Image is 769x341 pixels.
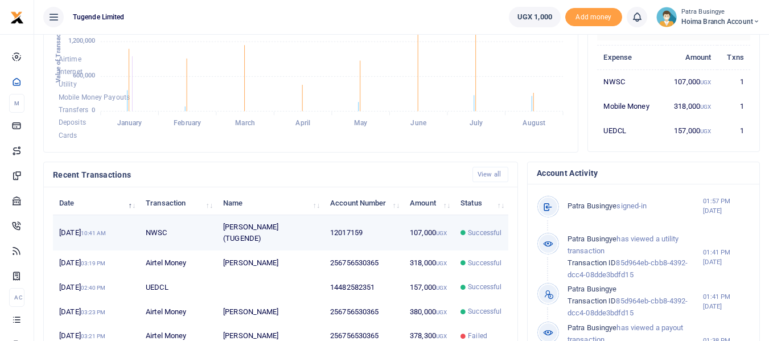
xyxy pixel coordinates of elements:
[354,120,367,128] tspan: May
[568,200,703,212] p: signed-in
[472,167,508,182] a: View all
[139,275,217,299] td: UEDCL
[404,275,454,299] td: 157,000
[568,235,616,243] span: Patra Busingye
[217,215,324,250] td: [PERSON_NAME] (TUGENDE)
[703,196,750,216] small: 01:57 PM [DATE]
[717,94,750,118] td: 1
[568,258,616,267] span: Transaction ID
[662,94,717,118] td: 318,000
[468,228,501,238] span: Successful
[10,13,24,21] a: logo-small logo-large logo-large
[92,106,95,114] tspan: 0
[217,191,324,215] th: Name: activate to sort column ascending
[10,11,24,24] img: logo-small
[568,284,703,319] p: 85d964eb-cbb8-4392-dcc4-08dde3bdfd15
[656,7,677,27] img: profile-user
[404,251,454,276] td: 318,000
[9,94,24,113] li: M
[9,288,24,307] li: Ac
[565,12,622,20] a: Add money
[174,120,201,128] tspan: February
[81,260,106,266] small: 03:19 PM
[59,55,81,63] span: Airtime
[324,251,404,276] td: 256756530365
[454,191,508,215] th: Status: activate to sort column ascending
[568,202,616,210] span: Patra Busingye
[53,275,139,299] td: [DATE]
[436,309,447,315] small: UGX
[404,215,454,250] td: 107,000
[404,191,454,215] th: Amount: activate to sort column ascending
[59,119,86,127] span: Deposits
[597,69,662,94] td: NWSC
[523,120,545,128] tspan: August
[53,191,139,215] th: Date: activate to sort column descending
[59,132,77,139] span: Cards
[217,251,324,276] td: [PERSON_NAME]
[53,299,139,324] td: [DATE]
[468,258,501,268] span: Successful
[597,118,662,142] td: UEDCL
[81,230,106,236] small: 10:41 AM
[59,81,77,89] span: Utility
[324,191,404,215] th: Account Number: activate to sort column ascending
[470,120,483,128] tspan: July
[59,93,130,101] span: Mobile Money Payouts
[681,7,760,17] small: Patra Busingye
[656,7,760,27] a: profile-user Patra Busingye Hoima Branch Account
[717,69,750,94] td: 1
[53,215,139,250] td: [DATE]
[73,72,95,79] tspan: 600,000
[324,299,404,324] td: 256756530365
[662,45,717,69] th: Amount
[717,45,750,69] th: Txns
[568,323,616,332] span: Patra Busingye
[597,45,662,69] th: Expense
[139,215,217,250] td: NWSC
[235,120,255,128] tspan: March
[700,128,711,134] small: UGX
[509,7,561,27] a: UGX 1,000
[139,299,217,324] td: Airtel Money
[565,8,622,27] span: Add money
[68,37,95,44] tspan: 1,200,000
[700,104,711,110] small: UGX
[468,306,501,317] span: Successful
[404,299,454,324] td: 380,000
[703,248,750,267] small: 01:41 PM [DATE]
[436,230,447,236] small: UGX
[81,309,106,315] small: 03:23 PM
[295,120,310,128] tspan: April
[324,275,404,299] td: 14482582351
[217,299,324,324] td: [PERSON_NAME]
[681,17,760,27] span: Hoima Branch Account
[662,118,717,142] td: 157,000
[568,297,616,305] span: Transaction ID
[436,285,447,291] small: UGX
[81,285,106,291] small: 02:40 PM
[717,118,750,142] td: 1
[504,7,565,27] li: Wallet ballance
[597,94,662,118] td: Mobile Money
[53,251,139,276] td: [DATE]
[537,167,750,179] h4: Account Activity
[59,106,88,114] span: Transfers
[568,285,616,293] span: Patra Busingye
[81,333,106,339] small: 03:21 PM
[662,69,717,94] td: 107,000
[703,292,750,311] small: 01:41 PM [DATE]
[565,8,622,27] li: Toup your wallet
[436,260,447,266] small: UGX
[410,120,426,128] tspan: June
[53,169,463,181] h4: Recent Transactions
[117,120,142,128] tspan: January
[468,282,501,292] span: Successful
[139,251,217,276] td: Airtel Money
[139,191,217,215] th: Transaction: activate to sort column ascending
[324,215,404,250] td: 12017159
[68,12,129,22] span: Tugende Limited
[517,11,552,23] span: UGX 1,000
[59,68,83,76] span: Internet
[700,79,711,85] small: UGX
